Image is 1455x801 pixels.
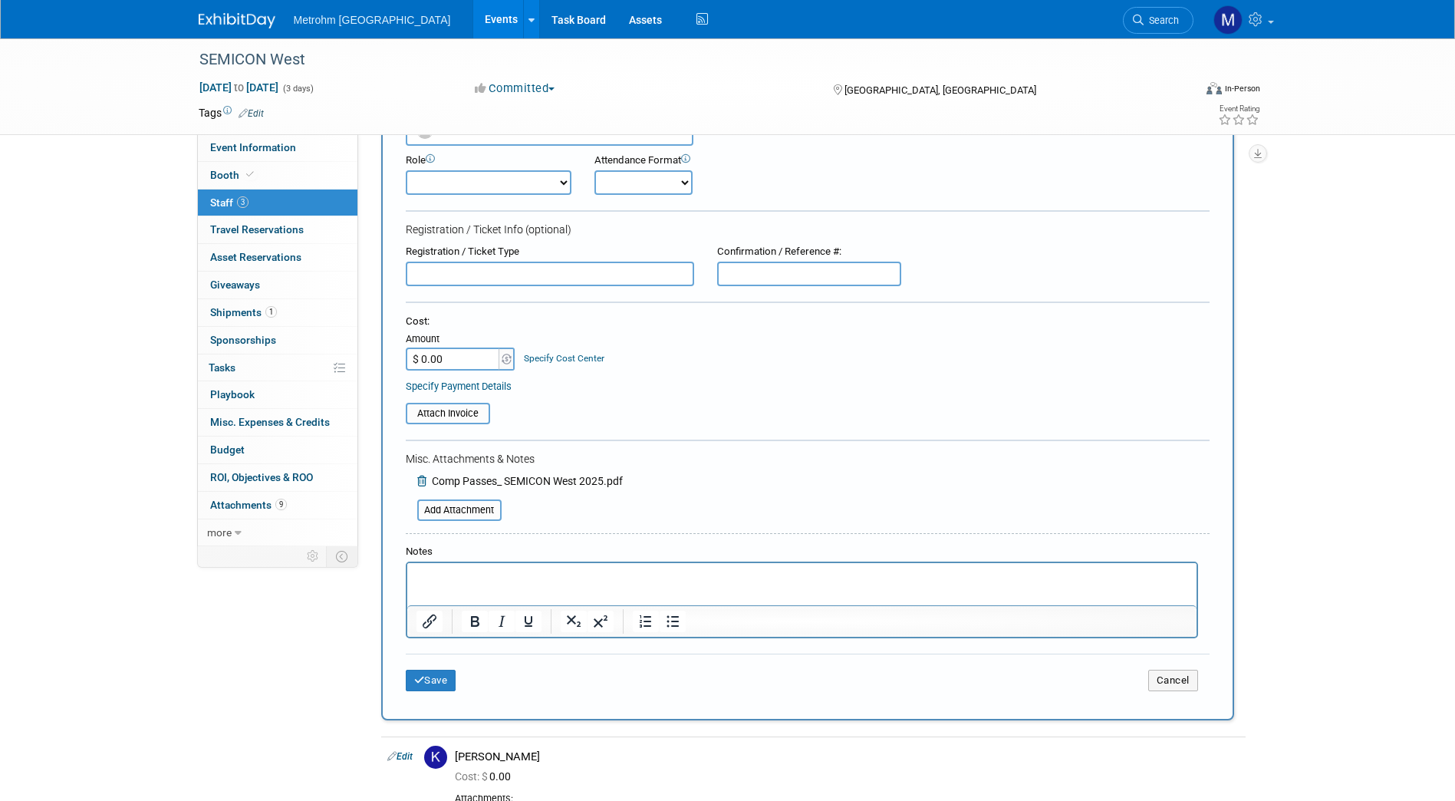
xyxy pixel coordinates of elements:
[416,124,521,136] span: [PERSON_NAME]
[209,361,235,374] span: Tasks
[588,611,614,632] button: Superscript
[1213,5,1243,35] img: Michelle Simoes
[294,14,451,26] span: Metrohm [GEOGRAPHIC_DATA]
[232,81,246,94] span: to
[717,245,901,259] div: Confirmation / Reference #:
[210,416,330,428] span: Misc. Expenses & Credits
[406,545,1198,559] div: Notes
[455,770,489,783] span: Cost: $
[246,170,254,179] i: Booth reservation complete
[406,315,1210,329] div: Cost:
[1144,15,1179,26] span: Search
[281,84,314,94] span: (3 days)
[387,751,413,762] a: Edit
[406,451,1210,466] div: Misc. Attachments & Notes
[198,327,357,354] a: Sponsorships
[210,141,296,153] span: Event Information
[515,611,542,632] button: Underline
[265,306,277,318] span: 1
[198,162,357,189] a: Booth
[199,105,264,120] td: Tags
[198,354,357,381] a: Tasks
[198,216,357,243] a: Travel Reservations
[406,332,517,348] div: Amount
[1123,7,1193,34] a: Search
[198,409,357,436] a: Misc. Expenses & Credits
[198,244,357,271] a: Asset Reservations
[237,196,249,208] span: 3
[406,153,571,168] div: Role
[198,492,357,519] a: Attachments9
[210,443,245,456] span: Budget
[194,46,1170,74] div: SEMICON West
[489,611,515,632] button: Italic
[326,546,357,566] td: Toggle Event Tabs
[198,272,357,298] a: Giveaways
[633,611,659,632] button: Numbered list
[406,245,694,259] div: Registration / Ticket Type
[1103,80,1261,103] div: Event Format
[1206,82,1222,94] img: Format-Inperson.png
[198,381,357,408] a: Playbook
[406,381,512,392] a: Specify Payment Details
[210,223,304,236] span: Travel Reservations
[1148,670,1198,691] button: Cancel
[210,169,257,181] span: Booth
[210,251,301,263] span: Asset Reservations
[207,526,232,539] span: more
[561,611,587,632] button: Subscript
[660,611,686,632] button: Bullet list
[198,437,357,463] a: Budget
[407,563,1197,605] iframe: Rich Text Area
[198,464,357,491] a: ROI, Objectives & ROO
[432,475,623,487] span: Comp Passes_ SEMICON West 2025.pdf
[198,134,357,161] a: Event Information
[210,388,255,400] span: Playbook
[210,196,249,209] span: Staff
[198,519,357,546] a: more
[416,611,443,632] button: Insert/edit link
[210,334,276,346] span: Sponsorships
[455,770,517,783] span: 0.00
[524,353,604,364] a: Specify Cost Center
[210,279,260,291] span: Giveaways
[1218,105,1259,113] div: Event Rating
[210,471,313,483] span: ROI, Objectives & ROO
[424,746,447,769] img: K.jpg
[406,670,456,691] button: Save
[275,499,287,510] span: 9
[406,222,1210,237] div: Registration / Ticket Info (optional)
[198,299,357,326] a: Shipments1
[844,84,1036,96] span: [GEOGRAPHIC_DATA], [GEOGRAPHIC_DATA]
[455,750,1239,764] div: [PERSON_NAME]
[469,81,561,97] button: Committed
[199,13,275,28] img: ExhibitDay
[462,611,488,632] button: Bold
[239,108,264,119] a: Edit
[594,153,779,168] div: Attendance Format
[199,81,279,94] span: [DATE] [DATE]
[210,499,287,511] span: Attachments
[1224,83,1260,94] div: In-Person
[300,546,327,566] td: Personalize Event Tab Strip
[198,190,357,216] a: Staff3
[210,306,277,318] span: Shipments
